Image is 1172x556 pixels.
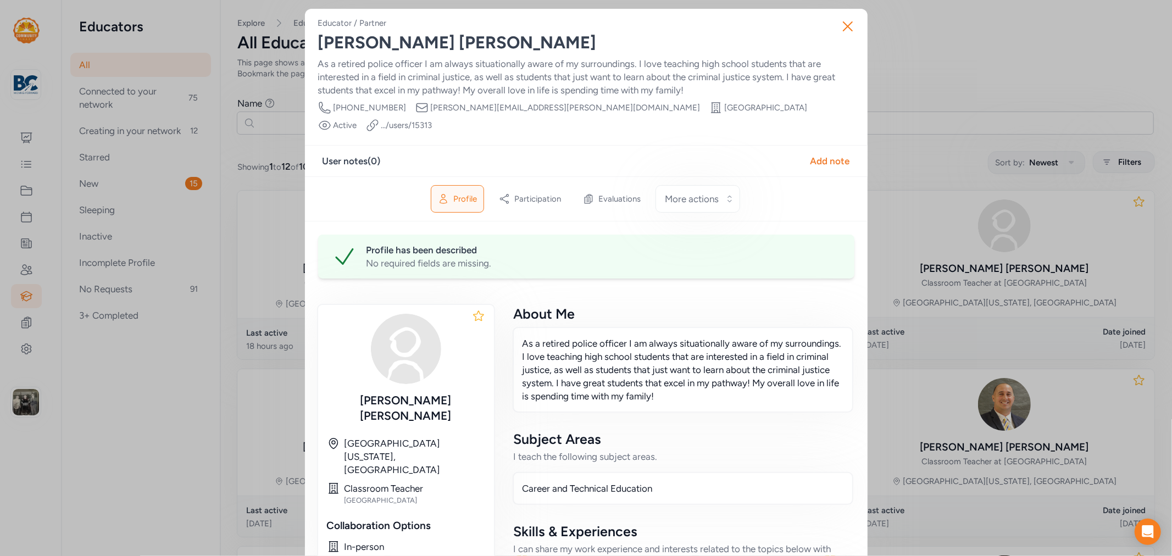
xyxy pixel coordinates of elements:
[810,154,850,168] div: Add note
[334,102,407,113] span: [PHONE_NUMBER]
[665,192,719,205] span: More actions
[323,154,381,168] div: User notes ( 0 )
[318,18,387,29] div: Educator / Partner
[523,337,843,403] p: As a retired police officer I am always situationally aware of my surroundings. I love teaching h...
[514,522,852,540] div: Skills & Experiences
[514,305,852,323] div: About Me
[366,257,841,270] div: No required fields are missing.
[334,120,357,131] span: Active
[318,57,854,97] div: As a retired police officer I am always situationally aware of my surroundings. I love teaching h...
[381,120,432,131] a: .../users/15313
[656,185,740,213] button: More actions
[1135,519,1161,545] div: Open Intercom Messenger
[598,193,641,204] span: Evaluations
[453,193,477,204] span: Profile
[431,102,701,113] span: [PERSON_NAME][EMAIL_ADDRESS][PERSON_NAME][DOMAIN_NAME]
[327,518,485,533] div: Collaboration Options
[318,33,854,53] div: [PERSON_NAME] [PERSON_NAME]
[345,496,485,505] div: [GEOGRAPHIC_DATA]
[514,193,561,204] span: Participation
[725,102,808,113] span: [GEOGRAPHIC_DATA]
[514,450,852,463] div: I teach the following subject areas.
[345,540,485,553] div: In-person
[366,243,841,257] div: Profile has been described
[345,482,485,495] div: Classroom Teacher
[345,437,485,476] div: [GEOGRAPHIC_DATA][US_STATE], [GEOGRAPHIC_DATA]
[327,393,485,424] div: [PERSON_NAME] [PERSON_NAME]
[514,430,852,448] div: Subject Areas
[371,314,441,384] img: avatar38fbb18c.svg
[523,482,843,495] div: Career and Technical Education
